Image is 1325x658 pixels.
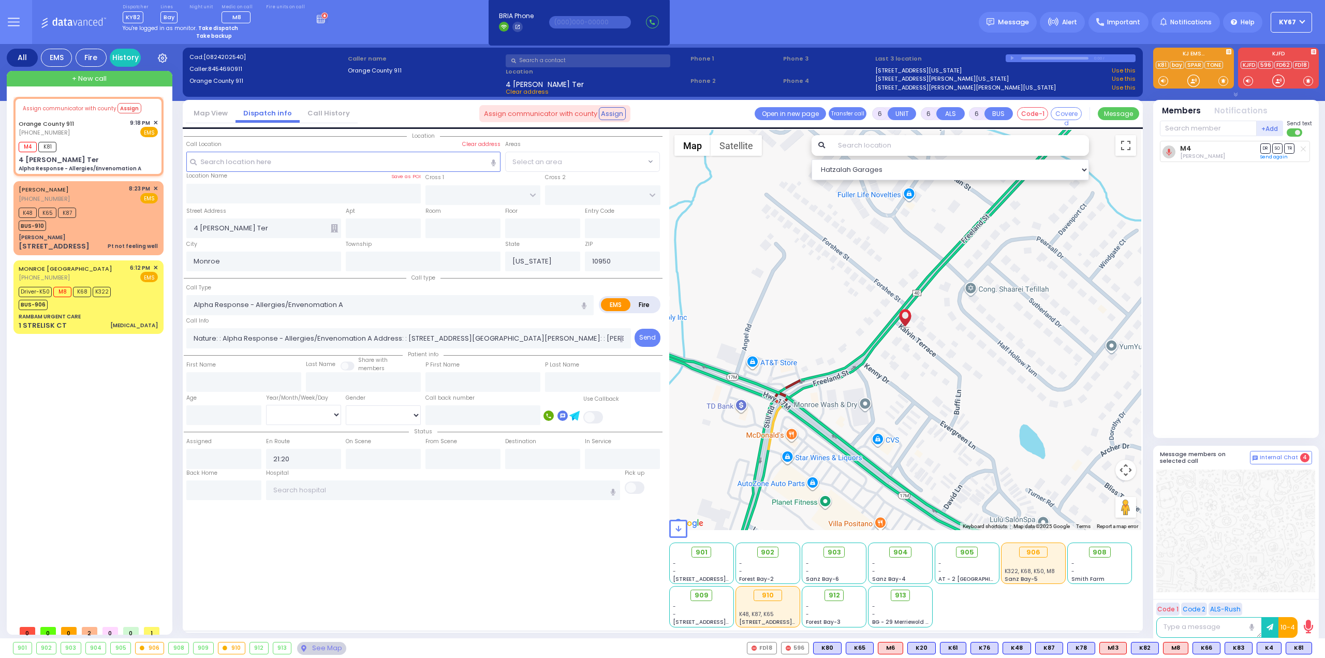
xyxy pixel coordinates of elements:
[1287,120,1312,127] span: Send text
[1107,18,1140,27] span: Important
[672,517,706,530] img: Google
[970,642,998,654] div: BLS
[1284,143,1294,153] span: TR
[940,642,966,654] div: BLS
[875,83,1056,92] a: [STREET_ADDRESS][PERSON_NAME][PERSON_NAME][US_STATE]
[140,193,158,203] span: EMS
[232,13,241,21] span: M8
[20,627,35,635] span: 0
[936,107,965,120] button: ALS
[872,575,906,583] span: Sanz Bay-4
[1180,152,1225,160] span: Avrohom Yitzchok Flohr
[19,273,70,282] span: [PHONE_NUMBER]
[506,87,549,96] span: Clear address
[406,274,440,282] span: Call type
[940,642,966,654] div: K61
[875,54,1006,63] label: Last 3 location
[123,627,139,635] span: 0
[19,320,67,331] div: 1 STRELISK CT
[739,610,774,618] span: K48, K87, K65
[739,560,742,567] span: -
[499,11,534,21] span: BRIA Phone
[41,16,110,28] img: Logo
[806,603,809,610] span: -
[391,173,421,180] label: Save as POI
[1170,18,1212,27] span: Notifications
[938,575,1015,583] span: AT - 2 [GEOGRAPHIC_DATA]
[425,394,475,402] label: Call back number
[893,547,908,558] span: 904
[506,67,687,76] label: Location
[58,208,76,218] span: K87
[108,242,158,250] div: Pt not feeling well
[878,642,903,654] div: M6
[266,469,289,477] label: Hospital
[19,287,52,297] span: Driver-K50
[250,642,268,654] div: 912
[690,54,779,63] span: Phone 1
[19,142,37,152] span: M4
[761,547,774,558] span: 902
[198,24,238,32] strong: Take dispatch
[117,103,141,113] button: Assign
[696,547,708,558] span: 901
[545,173,566,182] label: Cross 2
[1241,18,1255,27] span: Help
[41,49,72,67] div: EMS
[1253,456,1258,461] img: comment-alt.png
[1071,567,1074,575] span: -
[984,107,1013,120] button: BUS
[153,119,158,127] span: ✕
[829,590,840,601] span: 912
[505,240,520,248] label: State
[407,132,440,140] span: Location
[1185,61,1203,69] a: SPAR
[505,437,536,446] label: Destination
[1260,143,1271,153] span: DR
[189,53,344,62] label: Cad:
[1258,61,1273,69] a: 596
[186,284,211,292] label: Call Type
[19,241,90,252] div: [STREET_ADDRESS]
[403,350,444,358] span: Patient info
[1260,154,1288,160] a: Send again
[123,24,197,32] span: You're logged in as monitor.
[1003,642,1031,654] div: K48
[189,77,344,85] label: Orange County 911
[1225,642,1253,654] div: BLS
[1271,12,1312,33] button: KY67
[1163,642,1188,654] div: ALS KJ
[1093,547,1107,558] span: 908
[348,54,503,63] label: Caller name
[786,646,791,651] img: red-radio-icon.svg
[1160,451,1250,464] h5: Message members on selected call
[189,4,213,10] label: Night unit
[484,109,597,119] span: Assign communicator with county
[19,128,70,137] span: [PHONE_NUMBER]
[831,135,1090,156] input: Search location
[829,107,866,120] button: Transfer call
[19,221,46,231] span: BUS-910
[72,74,107,84] span: + New call
[1272,143,1283,153] span: SO
[673,610,676,618] span: -
[19,155,99,165] div: 4 [PERSON_NAME] Ter
[506,54,670,67] input: Search a contact
[140,127,158,137] span: EMS
[82,627,97,635] span: 2
[346,437,371,446] label: On Scene
[61,627,77,635] span: 0
[1017,107,1048,120] button: Code-1
[938,560,941,567] span: -
[40,627,56,635] span: 0
[960,547,974,558] span: 905
[123,4,149,10] label: Dispatcher
[102,627,118,635] span: 0
[1250,451,1312,464] button: Internal Chat 4
[186,172,227,180] label: Location Name
[348,66,503,75] label: Orange County 911
[673,603,676,610] span: -
[19,300,48,310] span: BUS-906
[585,207,614,215] label: Entry Code
[755,107,826,120] a: Open in new page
